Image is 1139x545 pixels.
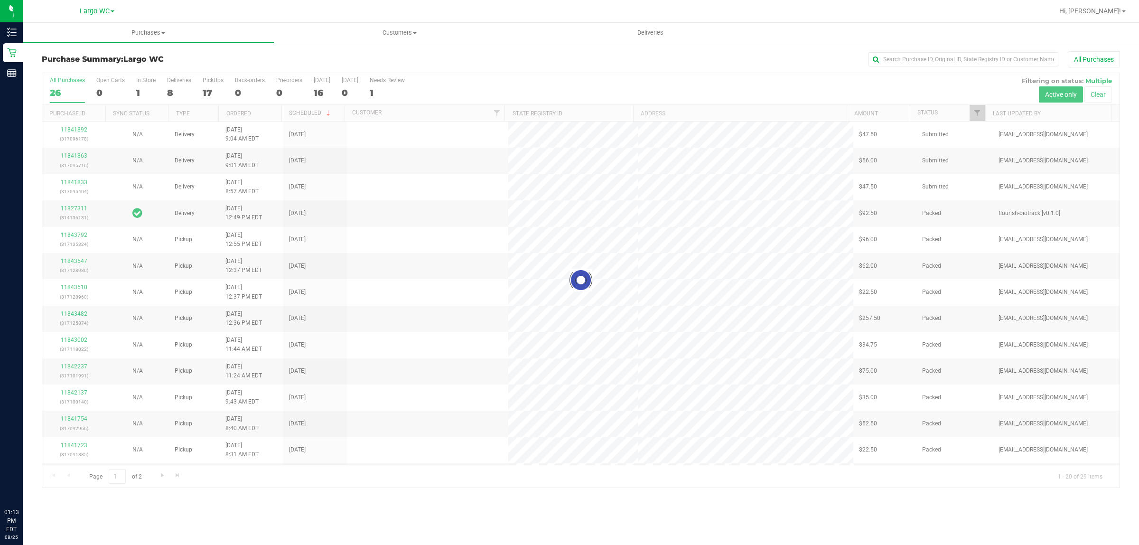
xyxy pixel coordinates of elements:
[1068,51,1120,67] button: All Purchases
[80,7,110,15] span: Largo WC
[4,508,19,534] p: 01:13 PM EDT
[525,23,776,43] a: Deliveries
[28,468,39,479] iframe: Resource center unread badge
[1059,7,1121,15] span: Hi, [PERSON_NAME]!
[7,48,17,57] inline-svg: Retail
[7,68,17,78] inline-svg: Reports
[274,23,525,43] a: Customers
[625,28,676,37] span: Deliveries
[274,28,524,37] span: Customers
[42,55,401,64] h3: Purchase Summary:
[9,469,38,498] iframe: Resource center
[4,534,19,541] p: 08/25
[23,23,274,43] a: Purchases
[7,28,17,37] inline-svg: Inventory
[868,52,1058,66] input: Search Purchase ID, Original ID, State Registry ID or Customer Name...
[23,28,274,37] span: Purchases
[123,55,164,64] span: Largo WC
